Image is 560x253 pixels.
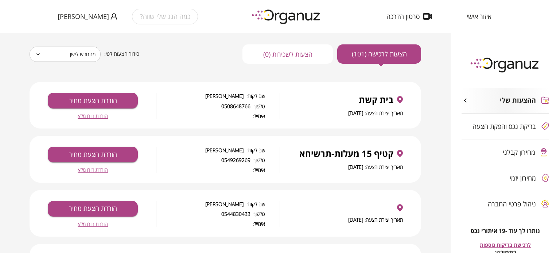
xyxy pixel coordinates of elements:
[500,96,536,104] span: ההצעות שלי
[156,103,265,109] span: טלפון: 0508648766
[348,163,403,170] span: תאריך יצירת הצעה: [DATE]
[242,44,333,64] button: הצעות לשכירות (0)
[30,44,101,64] div: מהחדש לישן
[156,157,265,163] span: טלפון: 0549269269
[78,167,108,173] button: הורדת דוח מלא
[156,221,265,227] span: אימייל:
[480,242,531,248] button: לרכישת בדיקות נוספות
[156,211,265,217] span: טלפון: 0544830433
[471,228,540,234] span: נותרו לך עוד -19 איתורי נכס
[246,7,327,27] img: logo
[376,13,443,20] button: סרטון הדרכה
[58,13,109,20] span: [PERSON_NAME]
[337,44,421,64] button: הצעות לרכישה (101)
[462,88,549,113] button: ההצעות שלי
[58,12,117,21] button: [PERSON_NAME]
[78,221,108,227] button: הורדת דוח מלא
[156,147,265,153] span: שם לקוח: [PERSON_NAME]
[78,113,108,119] button: הורדת דוח מלא
[104,51,139,58] span: סידור הצעות לפי:
[465,55,545,75] img: logo
[48,201,138,217] button: הורדת הצעת מחיר
[299,149,393,159] span: קטיף 15 מעלות-תרשיחא
[156,201,265,207] span: שם לקוח: [PERSON_NAME]
[156,113,265,119] span: אימייל:
[156,93,265,99] span: שם לקוח: [PERSON_NAME]
[359,95,393,105] span: בית קשת
[386,13,420,20] span: סרטון הדרכה
[156,167,265,173] span: אימייל:
[348,110,403,116] span: תאריך יצירת הצעה: [DATE]
[456,13,502,20] button: איזור אישי
[467,13,491,20] span: איזור אישי
[48,147,138,162] button: הורדת הצעת מחיר
[48,93,138,108] button: הורדת הצעת מחיר
[348,216,403,223] span: תאריך יצירת הצעה: [DATE]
